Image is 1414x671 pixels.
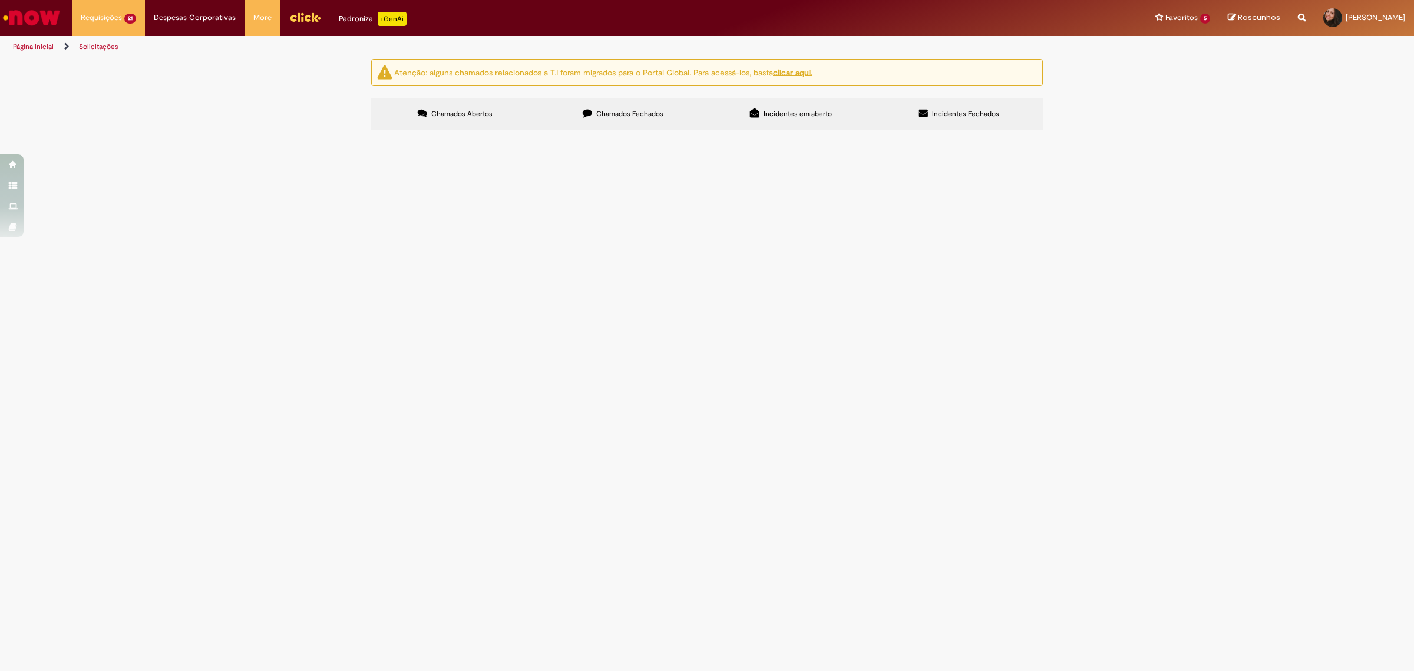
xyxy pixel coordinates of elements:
[339,12,407,26] div: Padroniza
[1165,12,1198,24] span: Favoritos
[154,12,236,24] span: Despesas Corporativas
[13,42,54,51] a: Página inicial
[932,109,999,119] span: Incidentes Fechados
[1238,12,1280,23] span: Rascunhos
[764,109,832,119] span: Incidentes em aberto
[1200,14,1210,24] span: 5
[253,12,272,24] span: More
[378,12,407,26] p: +GenAi
[773,67,812,77] a: clicar aqui.
[394,67,812,77] ng-bind-html: Atenção: alguns chamados relacionados a T.I foram migrados para o Portal Global. Para acessá-los,...
[1,6,62,29] img: ServiceNow
[124,14,136,24] span: 21
[596,109,663,119] span: Chamados Fechados
[289,8,321,26] img: click_logo_yellow_360x200.png
[1228,12,1280,24] a: Rascunhos
[79,42,118,51] a: Solicitações
[81,12,122,24] span: Requisições
[9,36,934,58] ul: Trilhas de página
[431,109,493,119] span: Chamados Abertos
[1346,12,1405,22] span: [PERSON_NAME]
